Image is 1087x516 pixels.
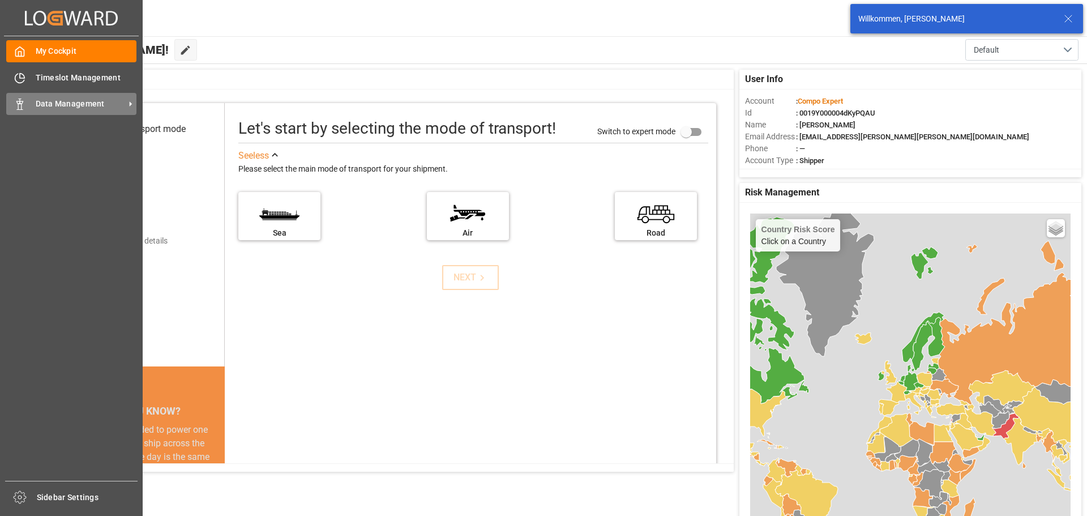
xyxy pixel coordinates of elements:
[244,227,315,239] div: Sea
[745,186,819,199] span: Risk Management
[1047,219,1065,237] a: Layers
[745,73,783,86] span: User Info
[796,133,1029,141] span: : [EMAIL_ADDRESS][PERSON_NAME][PERSON_NAME][DOMAIN_NAME]
[796,121,855,129] span: : [PERSON_NAME]
[453,271,488,284] div: NEXT
[745,107,796,119] span: Id
[597,126,675,135] span: Switch to expert mode
[745,155,796,167] span: Account Type
[238,117,556,140] div: Let's start by selecting the mode of transport!
[433,227,503,239] div: Air
[238,163,708,176] div: Please select the main mode of transport for your shipment.
[796,156,824,165] span: : Shipper
[36,45,137,57] span: My Cockpit
[745,131,796,143] span: Email Address
[745,95,796,107] span: Account
[47,39,169,61] span: Hello [PERSON_NAME]!
[6,40,136,62] a: My Cockpit
[965,39,1079,61] button: open menu
[75,423,211,505] div: The energy needed to power one large container ship across the ocean in a single day is the same ...
[36,72,137,84] span: Timeslot Management
[442,265,499,290] button: NEXT
[36,98,125,110] span: Data Management
[798,97,843,105] span: Compo Expert
[37,492,138,504] span: Sidebar Settings
[796,109,875,117] span: : 0019Y000004dKyPQAU
[745,143,796,155] span: Phone
[620,227,691,239] div: Road
[745,119,796,131] span: Name
[761,225,835,234] h4: Country Risk Score
[6,66,136,88] a: Timeslot Management
[761,225,835,246] div: Click on a Country
[61,399,225,423] div: DID YOU KNOW?
[858,13,1053,25] div: Willkommen, [PERSON_NAME]
[974,44,999,56] span: Default
[796,97,843,105] span: :
[238,149,269,163] div: See less
[796,144,805,153] span: : —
